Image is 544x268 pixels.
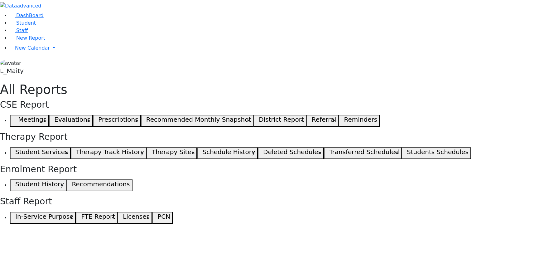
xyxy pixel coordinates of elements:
h5: Students Schedules [407,148,469,156]
button: Students Schedules [402,147,471,159]
button: In-Service Purpose [10,212,76,224]
button: Prescriptions [93,115,141,127]
span: Student [16,20,36,26]
span: DashBoard [16,12,44,18]
h5: Schedule History [203,148,255,156]
button: Therapy Sites [147,147,197,159]
button: Licenses [118,212,152,224]
button: Transferred Scheduled [324,147,402,159]
button: Recommended Monthly Snapshot [141,115,254,127]
button: FTE Report [76,212,118,224]
h5: FTE Report [81,213,115,220]
h5: PCN [157,213,170,220]
a: Staff [10,27,28,33]
h5: Prescriptions [98,116,138,123]
button: Therapy Track History [71,147,147,159]
span: New Calendar [15,45,50,51]
a: New Report [10,35,45,41]
a: DashBoard [10,12,44,18]
h5: Deleted Schedules [263,148,321,156]
a: New Calendar [10,42,544,54]
h5: Licenses [123,213,150,220]
h5: Student History [15,180,64,188]
button: Reminders [339,115,380,127]
h5: Reminders [344,116,377,123]
h5: Recommendations [72,180,130,188]
h5: District Report [259,116,304,123]
span: Staff [16,27,28,33]
button: Referral [306,115,339,127]
h5: Recommended Monthly Snapshot [146,116,251,123]
span: New Report [16,35,45,41]
h5: Referral [312,116,336,123]
button: Meetings [10,115,49,127]
button: Recommendations [66,179,132,191]
a: Student [10,20,36,26]
h5: Meetings [18,116,46,123]
h5: Evaluations [54,116,90,123]
button: PCN [152,212,173,224]
h5: Therapy Track History [76,148,144,156]
button: Schedule History [197,147,258,159]
h5: Student Services [15,148,68,156]
button: Student History [10,179,66,191]
h5: Therapy Sites [152,148,195,156]
button: Evaluations [49,115,93,127]
h5: Transferred Scheduled [329,148,399,156]
button: Student Services [10,147,71,159]
button: Deleted Schedules [258,147,324,159]
button: District Report [253,115,306,127]
h5: In-Service Purpose [15,213,73,220]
